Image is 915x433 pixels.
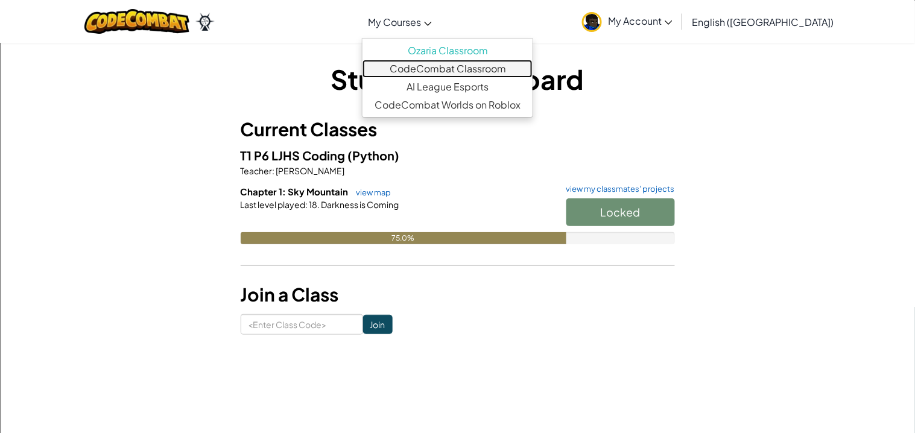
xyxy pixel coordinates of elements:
[608,14,673,27] span: My Account
[5,5,910,16] div: Sort A > Z
[5,37,910,48] div: Delete
[692,16,834,28] span: English ([GEOGRAPHIC_DATA])
[582,12,602,32] img: avatar
[362,5,438,38] a: My Courses
[195,13,215,31] img: Ozaria
[363,42,533,60] a: Ozaria Classroom
[5,27,910,37] div: Move To ...
[363,96,533,114] a: CodeCombat Worlds on Roblox
[5,70,910,81] div: Rename
[84,9,190,34] img: CodeCombat logo
[5,81,910,92] div: Move To ...
[363,78,533,96] a: AI League Esports
[5,16,910,27] div: Sort New > Old
[363,60,533,78] a: CodeCombat Classroom
[5,48,910,59] div: Options
[576,2,679,40] a: My Account
[686,5,840,38] a: English ([GEOGRAPHIC_DATA])
[5,59,910,70] div: Sign out
[368,16,421,28] span: My Courses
